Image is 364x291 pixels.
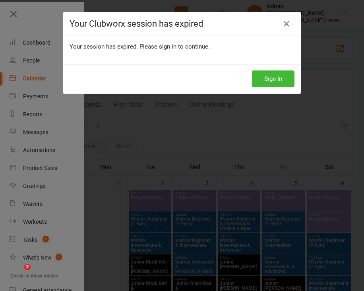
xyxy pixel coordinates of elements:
span: Your session has expired. Please sign in to continue. [70,43,210,50]
span: 2 [24,264,31,270]
a: Close [280,18,293,30]
iframe: Intercom live chat [8,264,27,283]
button: Sign In [252,70,294,87]
h4: Your Clubworx session has expired [70,19,294,29]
